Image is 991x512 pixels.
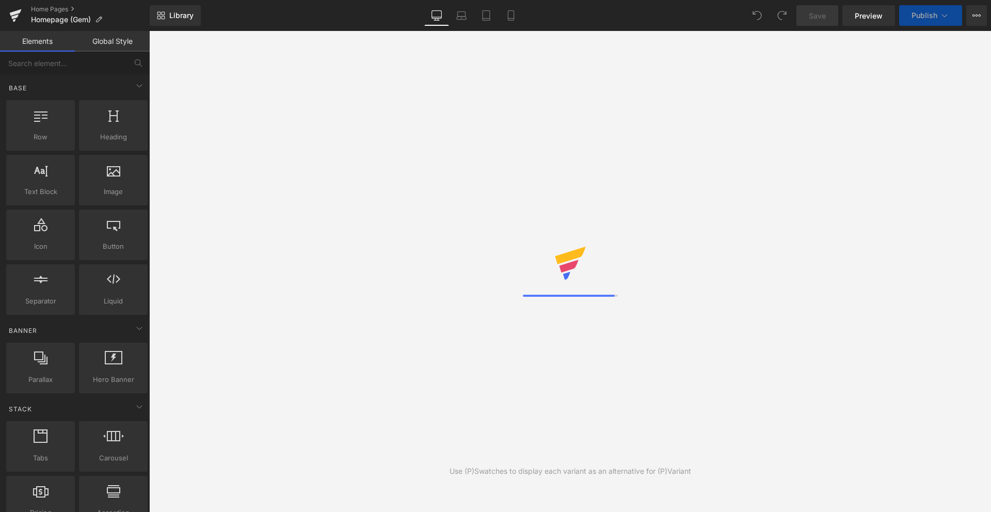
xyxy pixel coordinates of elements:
a: Preview [842,5,895,26]
a: Tablet [474,5,499,26]
span: Icon [9,241,72,252]
a: Mobile [499,5,523,26]
span: Row [9,132,72,142]
span: Hero Banner [82,374,145,385]
span: Preview [855,10,883,21]
span: Banner [8,326,38,335]
span: Button [82,241,145,252]
button: Redo [772,5,792,26]
button: Publish [899,5,962,26]
a: Desktop [424,5,449,26]
a: New Library [150,5,201,26]
span: Image [82,186,145,197]
button: More [966,5,987,26]
span: Liquid [82,296,145,307]
span: Tabs [9,453,72,463]
a: Home Pages [31,5,150,13]
span: Library [169,11,194,20]
span: Separator [9,296,72,307]
a: Global Style [75,31,150,52]
span: Save [809,10,826,21]
span: Parallax [9,374,72,385]
span: Publish [912,11,937,20]
span: Homepage (Gem) [31,15,91,24]
span: Heading [82,132,145,142]
span: Carousel [82,453,145,463]
button: Undo [747,5,768,26]
div: Use (P)Swatches to display each variant as an alternative for (P)Variant [450,466,691,477]
a: Laptop [449,5,474,26]
span: Stack [8,404,33,414]
span: Text Block [9,186,72,197]
span: Base [8,83,28,93]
